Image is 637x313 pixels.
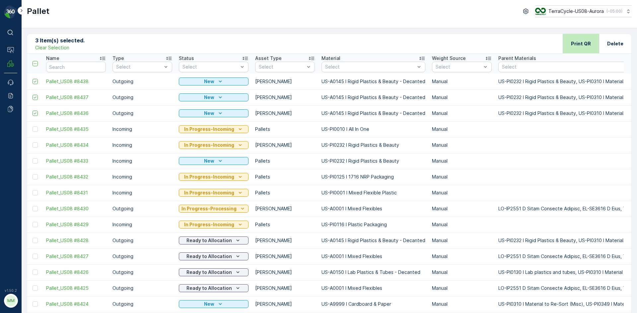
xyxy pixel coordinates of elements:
p: US-A9999 I Cardboard & Paper [321,301,425,307]
p: US-PI0001 I Mixed Flexible Plastic [321,189,425,196]
p: Manual [432,285,492,291]
p: US-PI0116 I Plastic Packaging [321,221,425,228]
p: Pallet_US08 #8428 [293,6,343,14]
p: Manual [432,158,492,164]
p: Incoming [112,158,172,164]
p: Incoming [112,174,172,180]
p: Outgoing [112,110,172,117]
button: Ready to Allocation [179,252,248,260]
a: Pallet_US08 #8433 [46,158,106,164]
span: Pallet_US08 #8428 [22,109,66,114]
p: Ready to Allocation [186,253,232,260]
p: Delete [607,40,623,47]
a: Pallet_US08 #8438 [46,78,106,85]
p: US-PI0232 I Rigid Plastics & Beauty [321,158,425,164]
span: [PERSON_NAME] [35,152,73,158]
div: Toggle Row Selected [33,95,38,100]
p: US-A0001 I Mixed Flexibles [321,285,425,291]
p: Ready to Allocation [186,269,232,276]
button: Ready to Allocation [179,236,248,244]
p: [PERSON_NAME] [255,110,315,117]
p: [PERSON_NAME] [255,205,315,212]
span: v 1.50.2 [4,288,17,292]
p: New [204,110,214,117]
p: Pallet [27,6,49,17]
button: In Progress-Incoming [179,125,248,133]
a: Pallet_US08 #8429 [46,221,106,228]
div: Toggle Row Selected [33,270,38,275]
button: New [179,78,248,85]
span: Pallet_US08 #8424 [46,301,106,307]
p: Type [112,55,124,62]
p: [PERSON_NAME] [255,94,315,101]
p: Manual [432,237,492,244]
p: In Progress-Incoming [184,174,234,180]
div: Toggle Row Selected [33,301,38,307]
p: Manual [432,269,492,276]
p: [PERSON_NAME] [255,78,315,85]
p: Manual [432,94,492,101]
span: Material : [6,163,28,169]
a: Pallet_US08 #8427 [46,253,106,260]
p: Outgoing [112,253,172,260]
p: Pallets [255,189,315,196]
p: Outgoing [112,78,172,85]
button: In Progress-Incoming [179,221,248,229]
div: Toggle Row Selected [33,222,38,227]
p: Ready to Allocation [186,237,232,244]
button: New [179,93,248,101]
p: Incoming [112,189,172,196]
p: US-A0150 I Lab Plastics & Tubes - Decanted [321,269,425,276]
p: TerraCycle-US08-Aurora [548,8,604,15]
span: Pallet_US08 #8434 [46,142,106,148]
div: Toggle Row Selected [33,127,38,132]
span: Name : [6,109,22,114]
p: Manual [432,126,492,132]
p: Ready to Allocation [186,285,232,291]
p: Manual [432,142,492,148]
span: - [35,130,37,136]
p: New [204,78,214,85]
button: New [179,157,248,165]
p: US-A0145 I Rigid Plastics & Beauty - Decanted [321,110,425,117]
p: US-A0001 I Mixed Flexibles [321,205,425,212]
p: Status [179,55,194,62]
button: TerraCycle-US08-Aurora(-05:00) [535,5,632,17]
p: Select [325,64,415,70]
p: [PERSON_NAME] [255,301,315,307]
p: US-A0001 I Mixed Flexibles [321,253,425,260]
div: MM [6,295,16,306]
a: Pallet_US08 #8435 [46,126,106,132]
p: Pallets [255,221,315,228]
p: Outgoing [112,237,172,244]
p: Select [436,64,481,70]
p: US-A0145 I Rigid Plastics & Beauty - Decanted [321,94,425,101]
p: Weight Source [432,55,466,62]
a: Pallet_US08 #8431 [46,189,106,196]
button: In Progress-Incoming [179,173,248,181]
p: In Progress-Processing [181,205,237,212]
span: Pallet_US08 #8426 [46,269,106,276]
span: Pallet_US08 #8437 [46,94,106,101]
p: US-A0145 I Rigid Plastics & Beauty - Decanted [321,78,425,85]
p: US-PI0125 I 1716 NRP Packaging [321,174,425,180]
p: Material [321,55,340,62]
a: Pallet_US08 #8432 [46,174,106,180]
p: Name [46,55,59,62]
p: Outgoing [112,269,172,276]
span: Net Weight : [6,130,35,136]
p: [PERSON_NAME] [255,142,315,148]
button: New [179,109,248,117]
span: Asset Type : [6,152,35,158]
div: Toggle Row Selected [33,79,38,84]
span: US-A0145 I Rigid Plastics & Beauty - Decanted [28,163,135,169]
button: New [179,300,248,308]
p: Print QR [571,40,591,47]
span: 70 [37,141,43,147]
span: Pallet_US08 #8430 [46,205,106,212]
